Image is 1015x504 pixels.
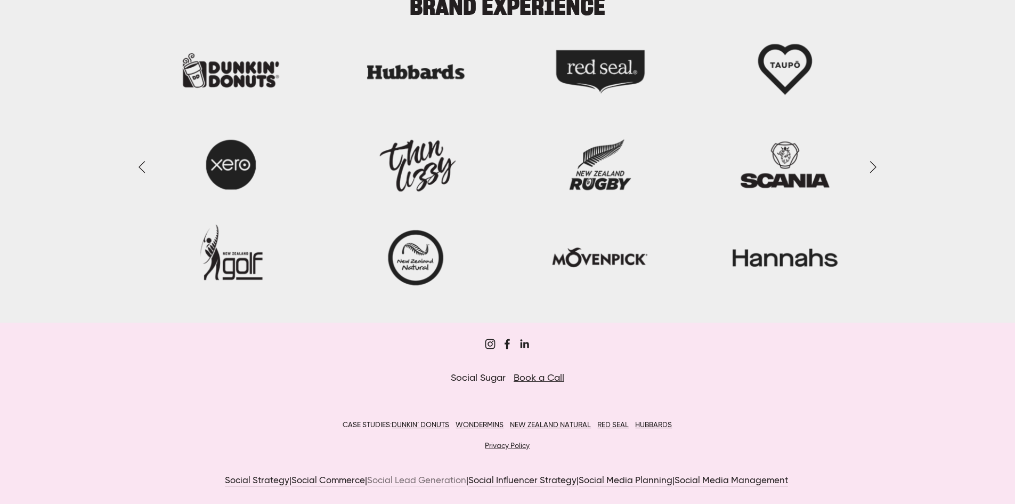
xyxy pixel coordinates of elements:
a: Previous Slide [131,150,154,182]
p: CASE STUDIES: [115,419,900,433]
a: HUBBARDS [635,421,672,429]
a: Jordan Eley [519,339,530,349]
a: Social Strategy [225,476,289,486]
span: Social Sugar [451,373,506,383]
a: Social Lead Generation [367,476,466,486]
a: Social Influencer Strategy [468,476,576,486]
a: NEW ZEALAND NATURAL [510,421,591,429]
a: Sugar&Partners [485,339,496,349]
a: WONDERMINS [456,421,504,429]
img: Brand-Exp-Carousel-1.png [120,36,894,298]
a: Sugar Digi [502,339,513,349]
a: Next Slide [861,150,884,182]
p: | | | | | [115,474,900,488]
a: Social Media Planning [579,476,672,486]
a: DUNKIN’ DONUTS [392,421,449,429]
a: Book a Call [514,373,564,383]
a: Social Media Management [675,476,788,486]
a: RED SEAL [597,421,629,429]
a: Privacy Policy [485,442,530,450]
a: Social Commerce [291,476,365,486]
